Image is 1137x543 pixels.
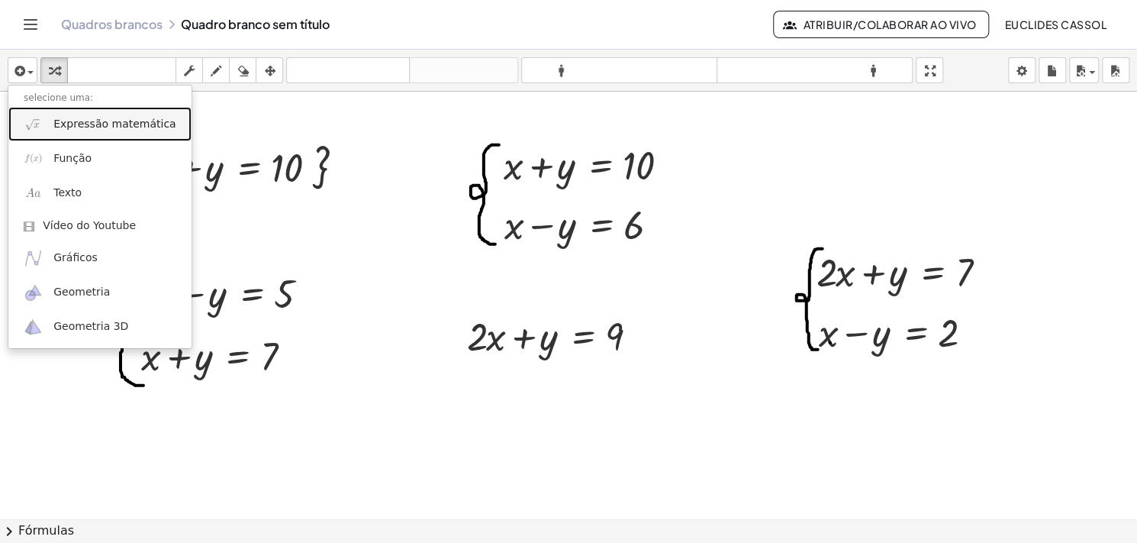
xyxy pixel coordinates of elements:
[8,276,192,310] a: Geometria
[525,63,713,78] font: formato_tamanho
[24,149,43,168] img: f_x.png
[717,57,913,83] button: formato_tamanho
[413,63,514,78] font: refazer
[67,57,176,83] button: teclado
[1005,18,1106,31] font: Euclides Cassol
[18,523,74,538] font: Fórmulas
[803,18,976,31] font: Atribuir/Colaborar ao Vivo
[18,12,43,37] button: Alternar navegação
[992,11,1119,38] button: Euclides Cassol
[773,11,989,38] button: Atribuir/Colaborar ao Vivo
[8,141,192,176] a: Função
[53,286,110,298] font: Geometria
[24,318,43,337] img: ggb-3d.svg
[53,251,98,263] font: Gráficos
[53,320,128,332] font: Geometria 3D
[24,115,43,134] img: sqrt_x.png
[286,57,410,83] button: desfazer
[409,57,518,83] button: refazer
[53,152,92,164] font: Função
[24,248,43,267] img: ggb-graphing.svg
[24,183,43,202] img: Aa.png
[24,92,93,103] font: selecione uma:
[8,310,192,344] a: Geometria 3D
[61,16,163,32] font: Quadros brancos
[290,63,406,78] font: desfazer
[71,63,172,78] font: teclado
[720,63,909,78] font: formato_tamanho
[8,107,192,141] a: Expressão matemática
[53,186,82,199] font: Texto
[8,176,192,210] a: Texto
[8,211,192,241] a: Vídeo do Youtube
[521,57,717,83] button: formato_tamanho
[43,219,136,231] font: Vídeo do Youtube
[24,283,43,302] img: ggb-geometry.svg
[53,118,176,130] font: Expressão matemática
[61,17,163,32] a: Quadros brancos
[8,241,192,275] a: Gráficos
